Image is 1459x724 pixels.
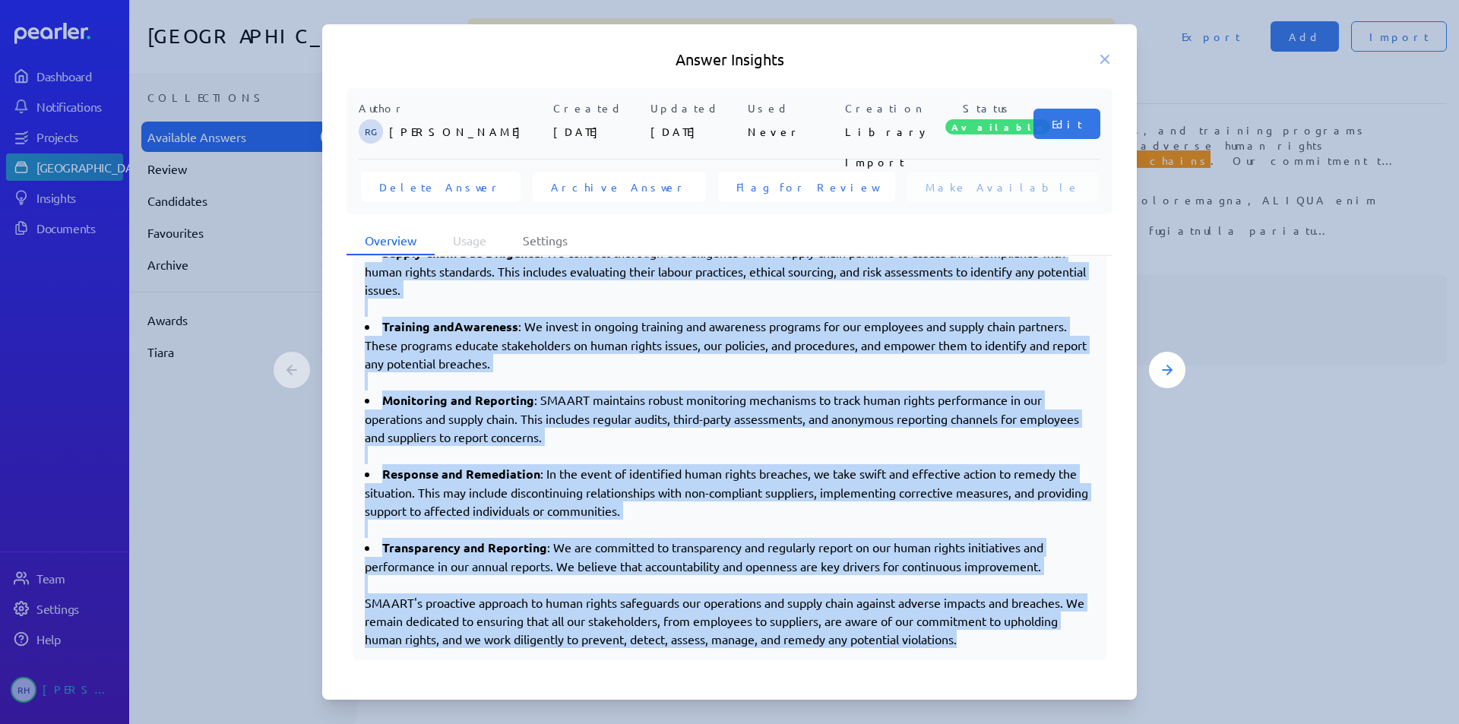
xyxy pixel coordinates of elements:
li: : In the event of identified human rights breaches, we take swift and effective action to remedy ... [365,464,1094,520]
p: Created [553,100,644,116]
p: Used [748,100,839,116]
p: [DATE] [553,116,644,147]
button: Make Available [907,172,1098,202]
span: Edit [1052,116,1082,131]
li: Overview [347,226,435,255]
button: Delete Answer [361,172,521,202]
li: Usage [435,226,505,255]
span: Archive Answer [551,179,688,194]
li: : We invest in ongoing training and awareness programs for our employees and supply chain partner... [365,317,1094,372]
p: Author [359,100,547,116]
strong: Transparency and Reporting [382,539,547,555]
button: Previous Answer [274,352,310,388]
li: : We conduct thorough due diligence on our supply chain partners to assess their compliance with ... [365,243,1094,299]
span: Delete Answer [379,179,502,194]
p: Status [942,100,1033,116]
li: Settings [505,226,586,255]
strong: Response [382,466,438,482]
button: Edit [1033,109,1100,139]
strong: Training and [382,318,454,334]
div: SMAART is committed to maintaining policies, controls, procedures, and training programs aimed at... [365,60,1094,648]
p: Creation [845,100,936,116]
p: Updated [650,100,742,116]
li: : We are committed to transparency and regularly report on our human rights initiatives and perfo... [365,538,1094,575]
p: [DATE] [650,116,742,147]
p: Library Import [845,116,936,147]
strong: Monitoring and Reporting [382,392,534,408]
li: : SMAART maintains robust monitoring mechanisms to track human rights performance in our operatio... [365,390,1094,446]
button: Flag for Review [718,172,895,202]
button: Next Answer [1149,352,1185,388]
h5: Answer Insights [347,49,1112,70]
strong: Awareness [454,318,518,334]
span: Robin Garnham [359,119,383,144]
span: Make Available [926,179,1080,194]
button: Archive Answer [533,172,706,202]
span: Available [945,119,1050,134]
p: [PERSON_NAME] [389,116,547,147]
strong: Supply Chain Due Diligence [382,245,540,261]
strong: Remediation [466,466,540,482]
span: Flag for Review [736,179,877,194]
strong: and [441,466,463,482]
p: Never [748,116,839,147]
